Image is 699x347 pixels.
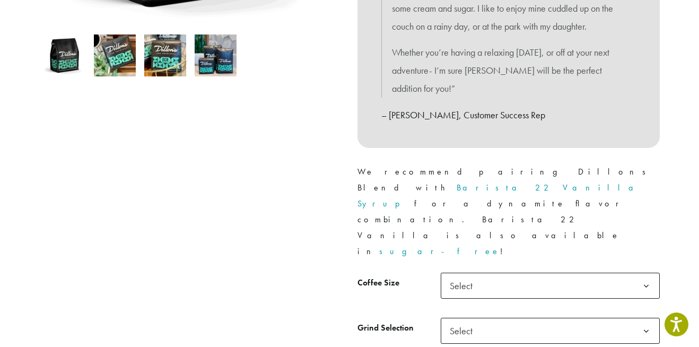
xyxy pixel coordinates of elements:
[144,34,186,76] img: Dillons - Image 3
[357,275,441,291] label: Coffee Size
[392,44,625,97] p: Whether you’re having a relaxing [DATE], or off at your next adventure- I’m sure [PERSON_NAME] wi...
[43,34,85,76] img: Dillons
[381,106,636,124] p: – [PERSON_NAME], Customer Success Rep
[195,34,237,76] img: Dillons - Image 4
[357,182,642,209] a: Barista 22 Vanilla Syrup
[445,275,483,296] span: Select
[441,273,660,299] span: Select
[441,318,660,344] span: Select
[94,34,136,76] img: Dillons - Image 2
[445,320,483,341] span: Select
[357,320,441,336] label: Grind Selection
[357,164,660,259] p: We recommend pairing Dillons Blend with for a dynamite flavor combination. Barista 22 Vanilla is ...
[379,246,500,257] a: sugar-free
